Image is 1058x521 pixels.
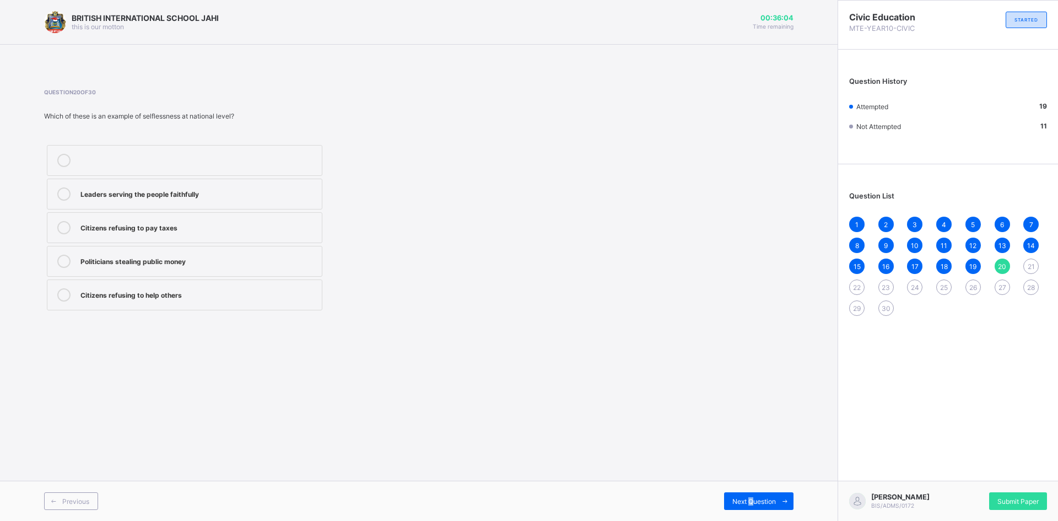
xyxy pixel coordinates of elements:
span: 11 [941,241,947,250]
span: 4 [942,221,946,229]
span: 12 [969,241,976,250]
span: 29 [853,304,861,313]
div: Which of these is an example of selflessness at national level? [44,112,512,120]
span: 15 [854,262,861,271]
span: 22 [853,283,861,292]
span: 13 [998,241,1006,250]
span: Next Question [732,497,776,506]
span: 6 [1000,221,1004,229]
span: 26 [969,283,977,292]
span: 16 [882,262,889,271]
span: 7 [1029,221,1033,229]
span: 17 [911,262,919,271]
div: Citizens refusing to pay taxes [80,221,316,232]
span: 1 [855,221,859,229]
span: Attempted [856,103,888,111]
span: 8 [855,241,859,250]
span: 20 [998,262,1006,271]
span: STARTED [1014,17,1038,23]
span: Time remaining [753,23,793,30]
span: 23 [882,283,890,292]
span: Submit Paper [997,497,1039,506]
span: 19 [969,262,976,271]
span: 27 [998,283,1006,292]
span: 5 [971,221,975,229]
span: 25 [940,283,948,292]
span: Question 20 of 30 [44,89,512,95]
span: 30 [882,304,890,313]
span: Question History [849,77,907,85]
span: 24 [911,283,919,292]
span: Not Attempted [856,122,901,131]
span: 28 [1027,283,1035,292]
span: 00:36:04 [753,14,793,22]
span: 18 [941,262,948,271]
span: 2 [884,221,888,229]
span: [PERSON_NAME] [871,493,930,501]
span: Civic Education [849,12,948,23]
b: 11 [1040,122,1047,130]
span: 9 [884,241,888,250]
div: Citizens refusing to help others [80,288,316,299]
span: BIS/ADMS/0172 [871,502,914,509]
div: Politicians stealing public money [80,255,316,266]
span: this is our motton [72,23,124,31]
span: MTE-YEAR10-CIVIC [849,24,948,33]
span: 21 [1028,262,1035,271]
span: 14 [1027,241,1035,250]
div: Leaders serving the people faithfully [80,187,316,198]
span: Question List [849,192,894,200]
span: 3 [913,221,917,229]
span: BRITISH INTERNATIONAL SCHOOL JAHI [72,13,219,23]
span: 10 [911,241,919,250]
b: 19 [1039,102,1047,110]
span: Previous [62,497,89,506]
